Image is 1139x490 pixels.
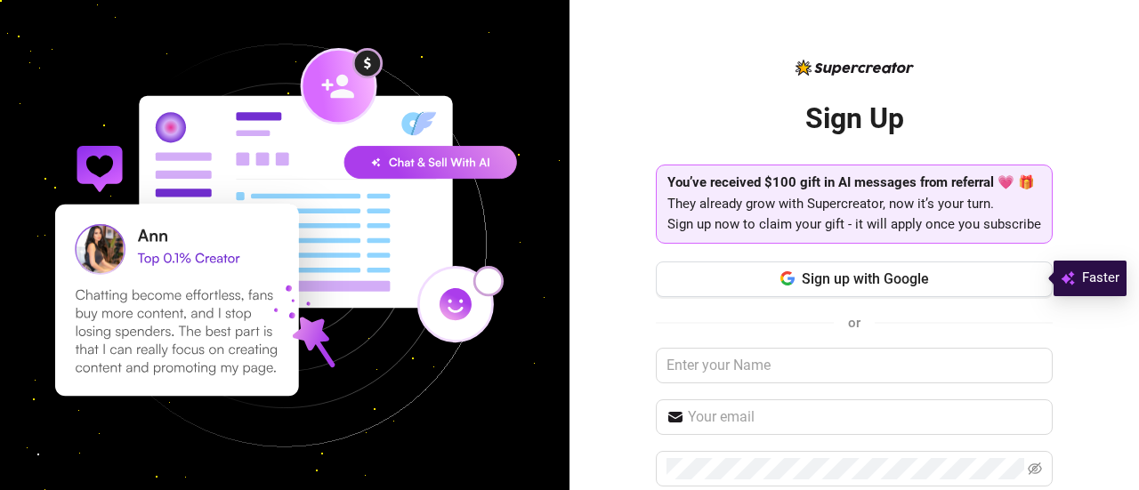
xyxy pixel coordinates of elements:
span: or [848,315,860,331]
input: Enter your Name [656,348,1053,383]
span: Faster [1082,268,1119,289]
span: They already grow with Supercreator, now it’s your turn. Sign up now to claim your gift - it will... [667,174,1041,232]
img: svg%3e [1061,268,1075,289]
span: eye-invisible [1028,462,1042,476]
strong: You’ve received $100 gift in AI messages from referral 💗 🎁 [667,174,1035,190]
input: Your email [688,406,1042,428]
span: Sign up with Google [802,270,929,287]
h2: Sign Up [805,100,904,137]
img: logo-BBDzfeDw.svg [796,60,914,76]
button: Sign up with Google [656,261,1053,297]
